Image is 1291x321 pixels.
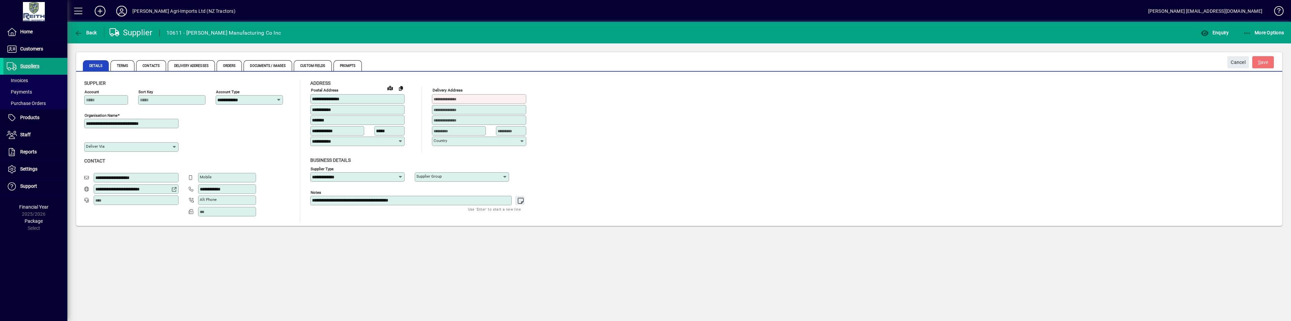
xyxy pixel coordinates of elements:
[111,60,135,71] span: Terms
[168,60,215,71] span: Delivery Addresses
[3,41,67,58] a: Customers
[136,60,166,71] span: Contacts
[416,174,442,179] mat-label: Supplier group
[3,127,67,143] a: Staff
[1258,57,1268,68] span: ave
[3,24,67,40] a: Home
[85,113,118,118] mat-label: Organisation name
[20,166,37,172] span: Settings
[3,75,67,86] a: Invoices
[1269,1,1283,23] a: Knowledge Base
[311,166,334,171] mat-label: Supplier type
[86,144,104,149] mat-label: Deliver via
[20,115,39,120] span: Products
[217,60,242,71] span: Orders
[74,30,97,35] span: Back
[468,205,521,213] mat-hint: Use 'Enter' to start a new line
[1201,30,1229,35] span: Enquiry
[85,90,99,94] mat-label: Account
[3,86,67,98] a: Payments
[334,60,362,71] span: Prompts
[434,138,447,143] mat-label: Country
[1199,27,1230,39] button: Enquiry
[20,29,33,34] span: Home
[67,27,104,39] app-page-header-button: Back
[1227,56,1249,68] button: Cancel
[7,89,32,95] span: Payments
[1231,57,1246,68] span: Cancel
[3,109,67,126] a: Products
[7,78,28,83] span: Invoices
[3,161,67,178] a: Settings
[310,80,330,86] span: Address
[1252,56,1274,68] button: Save
[200,197,217,202] mat-label: Alt Phone
[20,132,31,137] span: Staff
[138,90,153,94] mat-label: Sort key
[20,183,37,189] span: Support
[1243,30,1284,35] span: More Options
[20,63,39,69] span: Suppliers
[200,175,212,179] mat-label: Mobile
[166,28,281,38] div: 10611 - [PERSON_NAME] Manufacturing Co Inc
[3,98,67,109] a: Purchase Orders
[20,46,43,51] span: Customers
[1148,6,1262,16] div: [PERSON_NAME] [EMAIL_ADDRESS][DOMAIN_NAME]
[311,190,321,194] mat-label: Notes
[3,144,67,160] a: Reports
[111,5,132,17] button: Profile
[244,60,292,71] span: Documents / Images
[216,90,240,94] mat-label: Account Type
[1258,60,1261,65] span: S
[20,149,37,154] span: Reports
[3,178,67,195] a: Support
[109,27,153,38] div: Supplier
[7,101,46,106] span: Purchase Orders
[132,6,235,16] div: [PERSON_NAME] Agri-Imports Ltd (NZ Tractors)
[385,82,396,93] a: View on map
[83,60,109,71] span: Details
[89,5,111,17] button: Add
[1241,27,1286,39] button: More Options
[294,60,332,71] span: Custom Fields
[84,80,106,86] span: Supplier
[84,158,105,164] span: Contact
[19,204,49,210] span: Financial Year
[396,83,406,94] button: Copy to Delivery address
[25,218,43,224] span: Package
[73,27,99,39] button: Back
[310,157,351,163] span: Business details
